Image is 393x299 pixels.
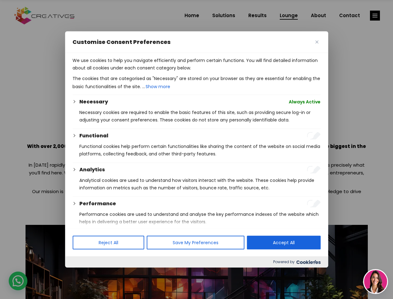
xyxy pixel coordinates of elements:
div: Customise Consent Preferences [65,31,328,268]
p: We use cookies to help you navigate efficiently and perform certain functions. You will find deta... [73,57,320,72]
p: Performance cookies are used to understand and analyse the key performance indexes of the website... [79,211,320,225]
img: agent [364,270,387,293]
button: Performance [79,200,116,207]
button: Close [313,38,320,46]
button: Functional [79,132,108,140]
input: Enable Analytics [307,166,320,173]
p: The cookies that are categorised as "Necessary" are stored on your browser as they are essential ... [73,75,320,91]
button: Necessary [79,98,108,106]
input: Enable Performance [307,200,320,207]
img: Close [315,40,318,44]
span: Customise Consent Preferences [73,38,171,46]
p: Analytical cookies are used to understand how visitors interact with the website. These cookies h... [79,177,320,192]
div: Powered by [65,256,328,268]
button: Accept All [247,236,320,249]
img: Cookieyes logo [296,260,320,264]
button: Reject All [73,236,144,249]
input: Enable Functional [307,132,320,140]
p: Necessary cookies are required to enable the basic features of this site, such as providing secur... [79,109,320,124]
button: Save My Preferences [147,236,244,249]
span: Always Active [289,98,320,106]
p: Functional cookies help perform certain functionalities like sharing the content of the website o... [79,143,320,158]
button: Show more [145,82,171,91]
button: Analytics [79,166,105,173]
